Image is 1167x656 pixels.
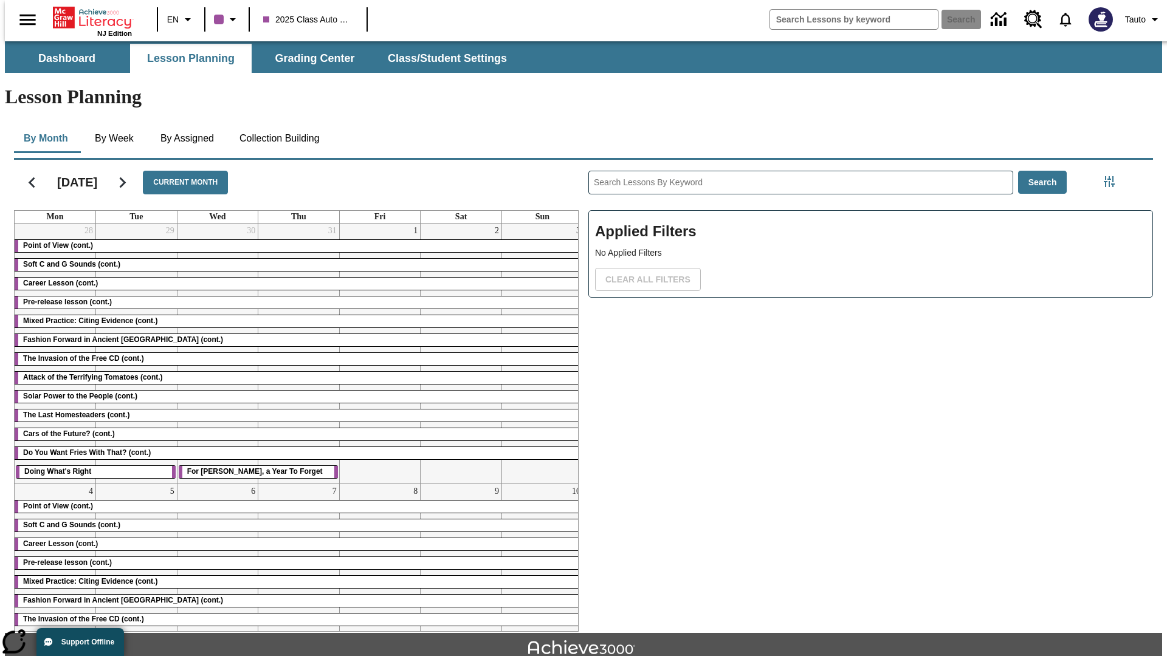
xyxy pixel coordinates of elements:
div: SubNavbar [5,44,518,73]
span: Career Lesson (cont.) [23,539,98,548]
a: August 4, 2025 [86,484,95,499]
button: Grading Center [254,44,376,73]
div: Soft C and G Sounds (cont.) [15,259,583,271]
button: Support Offline [36,628,124,656]
div: Point of View (cont.) [15,501,583,513]
td: August 1, 2025 [339,224,421,484]
div: Point of View (cont.) [15,240,583,252]
span: Do You Want Fries With That? (cont.) [23,448,151,457]
a: August 8, 2025 [411,484,420,499]
div: For Armstrong, a Year To Forget [179,466,338,478]
a: Wednesday [207,211,228,223]
div: The Invasion of the Free CD (cont.) [15,353,583,365]
td: August 2, 2025 [421,224,502,484]
span: Mixed Practice: Citing Evidence (cont.) [23,316,157,325]
span: The Invasion of the Free CD (cont.) [23,615,144,623]
div: Attack of the Terrifying Tomatoes (cont.) [15,372,583,384]
h1: Lesson Planning [5,86,1162,108]
span: Fashion Forward in Ancient Rome (cont.) [23,335,223,344]
div: Soft C and G Sounds (cont.) [15,519,583,531]
a: July 29, 2025 [164,224,177,238]
a: Thursday [289,211,309,223]
button: Lesson Planning [130,44,252,73]
a: Saturday [453,211,469,223]
span: For Armstrong, a Year To Forget [187,467,323,476]
div: Cars of the Future? (cont.) [15,428,583,440]
input: search field [770,10,938,29]
div: Pre-release lesson (cont.) [15,296,583,309]
td: July 30, 2025 [177,224,258,484]
a: Notifications [1050,4,1081,35]
span: NJ Edition [97,30,132,37]
a: July 30, 2025 [244,224,258,238]
div: Mixed Practice: Citing Evidence (cont.) [15,576,583,588]
button: Profile/Settings [1120,9,1167,30]
img: Avatar [1089,7,1113,32]
a: Data Center [983,3,1017,36]
h2: Applied Filters [595,217,1146,247]
button: Collection Building [230,124,329,153]
span: EN [167,13,179,26]
a: Sunday [533,211,552,223]
p: No Applied Filters [595,247,1146,259]
td: July 31, 2025 [258,224,340,484]
button: By Month [14,124,78,153]
a: August 9, 2025 [492,484,501,499]
span: Pre-release lesson (cont.) [23,298,112,306]
span: Point of View (cont.) [23,241,93,250]
div: SubNavbar [5,41,1162,73]
button: Previous [16,167,47,198]
button: Search [1018,171,1067,194]
a: Home [53,5,132,30]
span: Soft C and G Sounds (cont.) [23,260,120,268]
div: Calendar [4,155,579,632]
span: Soft C and G Sounds (cont.) [23,521,120,529]
input: Search Lessons By Keyword [589,171,1013,194]
a: Resource Center, Will open in new tab [1017,3,1050,36]
a: August 2, 2025 [492,224,501,238]
div: Doing What's Right [16,466,176,478]
span: Fashion Forward in Ancient Rome (cont.) [23,596,223,604]
button: By Assigned [151,124,224,153]
a: August 7, 2025 [330,484,339,499]
span: Solar Power to the People (cont.) [23,392,137,400]
a: Tuesday [127,211,145,223]
button: Language: EN, Select a language [162,9,201,30]
span: Pre-release lesson (cont.) [23,558,112,567]
a: Friday [372,211,388,223]
div: Do You Want Fries With That? (cont.) [15,447,583,459]
button: Filters Side menu [1097,169,1121,194]
div: Career Lesson (cont.) [15,538,583,550]
a: August 1, 2025 [411,224,420,238]
a: July 28, 2025 [82,224,95,238]
span: Tauto [1125,13,1146,26]
button: Dashboard [6,44,128,73]
a: Monday [44,211,66,223]
button: By Week [84,124,145,153]
span: Point of View (cont.) [23,502,93,510]
div: Applied Filters [588,210,1153,298]
td: July 28, 2025 [15,224,96,484]
button: Open side menu [10,2,46,38]
div: The Invasion of the Free CD (cont.) [15,613,583,626]
a: August 5, 2025 [168,484,177,499]
button: Next [107,167,138,198]
span: Support Offline [61,638,114,646]
div: Career Lesson (cont.) [15,278,583,290]
a: July 31, 2025 [326,224,339,238]
div: Mixed Practice: Citing Evidence (cont.) [15,315,583,327]
div: The Last Homesteaders (cont.) [15,409,583,422]
div: Search [579,155,1153,632]
div: Pre-release lesson (cont.) [15,557,583,569]
span: Doing What's Right [24,467,91,476]
div: Home [53,4,132,37]
button: Current Month [143,171,228,194]
h2: [DATE] [57,175,97,190]
button: Select a new avatar [1081,4,1120,35]
div: Fashion Forward in Ancient Rome (cont.) [15,334,583,346]
button: Class color is purple. Change class color [209,9,245,30]
a: August 3, 2025 [574,224,583,238]
span: The Last Homesteaders (cont.) [23,411,129,419]
span: Attack of the Terrifying Tomatoes (cont.) [23,373,163,381]
span: Career Lesson (cont.) [23,279,98,287]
